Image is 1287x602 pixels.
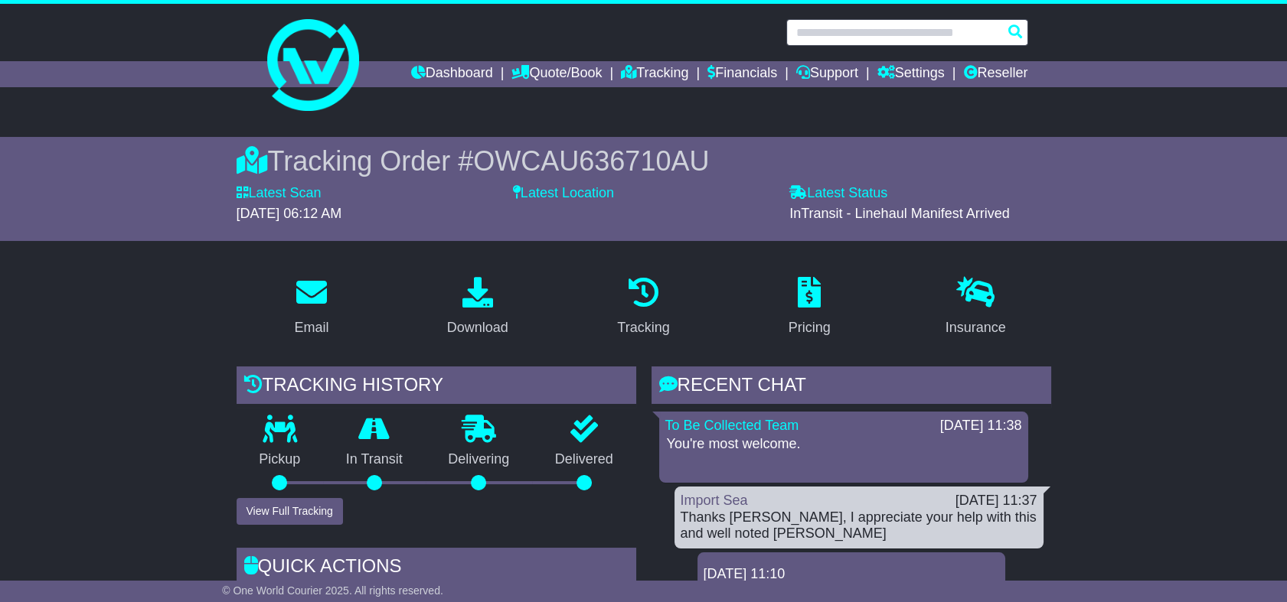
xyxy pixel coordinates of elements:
[237,145,1051,177] div: Tracking Order #
[789,185,887,202] label: Latest Status
[237,206,342,221] span: [DATE] 06:12 AM
[665,418,799,433] a: To Be Collected Team
[237,548,636,589] div: Quick Actions
[511,61,602,87] a: Quote/Book
[237,366,636,408] div: Tracking history
[955,493,1037,509] div: [DATE] 11:37
[617,317,669,338] div: Tracking
[447,317,508,338] div: Download
[667,436,1021,453] p: You're most welcome.
[237,498,343,525] button: View Full Tracking
[426,451,533,468] p: Delivering
[294,317,328,338] div: Email
[513,185,614,202] label: Latest Location
[284,272,338,343] a: Email
[963,61,1027,87] a: Reseller
[532,451,636,468] p: Delivered
[681,493,748,508] a: Import Sea
[652,366,1051,408] div: RECENT CHAT
[940,418,1022,434] div: [DATE] 11:38
[707,61,777,87] a: Financials
[437,272,518,343] a: Download
[789,206,1009,221] span: InTransit - Linehaul Manifest Arrived
[323,451,426,468] p: In Transit
[411,61,493,87] a: Dashboard
[779,272,841,343] a: Pricing
[789,317,831,338] div: Pricing
[607,272,679,343] a: Tracking
[237,451,324,468] p: Pickup
[936,272,1016,343] a: Insurance
[473,145,709,177] span: OWCAU636710AU
[796,61,858,87] a: Support
[237,185,322,202] label: Latest Scan
[877,61,945,87] a: Settings
[946,317,1006,338] div: Insurance
[222,584,443,597] span: © One World Courier 2025. All rights reserved.
[704,566,999,583] div: [DATE] 11:10
[681,509,1037,542] div: Thanks [PERSON_NAME], I appreciate your help with this and well noted [PERSON_NAME]
[621,61,688,87] a: Tracking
